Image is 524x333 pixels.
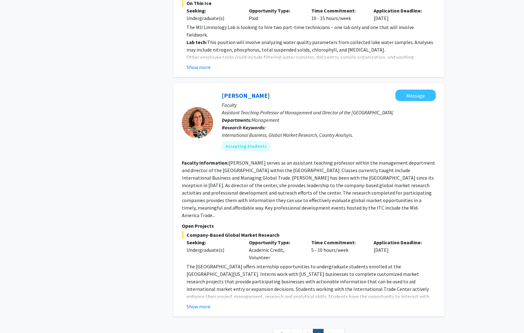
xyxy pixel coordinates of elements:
[182,160,435,218] fg-read-more: [PERSON_NAME] serves as an assistant teaching professor within the management department and dire...
[187,23,436,38] p: The MU Limnology Lab is looking to hire two part-time technicians – one lab only and one that wil...
[252,117,279,123] span: Management
[187,239,240,246] p: Seeking:
[187,303,211,310] button: Show more
[222,92,270,99] a: [PERSON_NAME]
[187,263,436,308] p: The [GEOGRAPHIC_DATA] offers internship opportunities to undergraduate students enrolled at the [...
[182,222,436,230] p: Open Projects
[249,239,302,246] p: Opportunity Type:
[222,124,266,131] b: Research Keywords:
[307,239,369,261] div: 5 - 10 hours/week
[244,7,307,22] div: Paid
[369,239,431,261] div: [DATE]
[187,7,240,14] p: Seeking:
[187,14,240,22] div: Undergraduate(s)
[222,109,436,116] p: Assistant Teaching Professor of Management and Director of the [GEOGRAPHIC_DATA]
[187,39,207,45] strong: Lab tech:
[307,7,369,22] div: 10 - 15 hours/week
[222,117,252,123] b: Departments:
[187,53,436,68] p: Other employee tasks could include filtering water samples, data entry, sample organization, and ...
[244,239,307,261] div: Academic Credit, Volunteer
[187,38,436,53] p: This position will involve analyzing water quality parameters from collected lake water samples. ...
[311,7,364,14] p: Time Commitment:
[373,7,426,14] p: Application Deadline:
[182,160,229,166] b: Faculty Information:
[373,239,426,246] p: Application Deadline:
[395,90,436,101] button: Message Jackie Rasmussen
[187,63,211,71] button: Show more
[187,246,240,254] div: Undergraduate(s)
[311,239,364,246] p: Time Commitment:
[222,131,436,139] div: International Business, Global Market Research, Country Analsyis.
[222,101,436,109] p: Faculty
[5,305,27,328] iframe: Chat
[369,7,431,22] div: [DATE]
[222,141,270,151] mat-chip: Accepting Students
[249,7,302,14] p: Opportunity Type:
[182,231,436,239] span: Company-Based Global Market Research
